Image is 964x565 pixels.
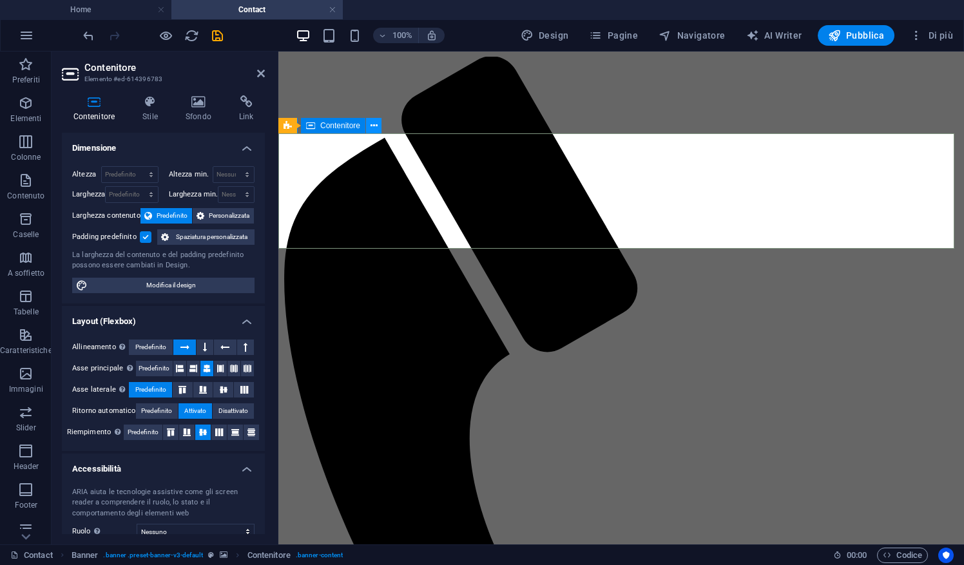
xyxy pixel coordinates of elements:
[15,500,38,510] p: Footer
[184,28,199,43] button: reload
[139,361,169,376] span: Predefinito
[9,384,43,394] p: Immagini
[136,403,178,419] button: Predefinito
[178,403,212,419] button: Attivato
[124,425,162,440] button: Predefinito
[141,403,172,419] span: Predefinito
[128,425,159,440] span: Predefinito
[209,28,225,43] button: save
[171,3,343,17] h4: Contact
[392,28,413,43] h6: 100%
[13,229,39,240] p: Caselle
[135,340,166,355] span: Predefinito
[62,306,265,329] h4: Layout (Flexbox)
[158,28,173,43] button: Clicca qui per lasciare la modalità di anteprima e continuare la modifica
[135,382,166,397] span: Predefinito
[883,548,922,563] span: Codice
[81,28,96,43] i: Annulla: Elimina elementi (Ctrl+Z)
[589,29,638,42] span: Pagine
[62,454,265,477] h4: Accessibilità
[521,29,569,42] span: Design
[129,382,172,397] button: Predefinito
[72,340,129,355] label: Allineamento
[373,28,419,43] button: 100%
[62,95,131,122] h4: Contenitore
[910,29,953,42] span: Di più
[72,229,140,245] label: Padding predefinito
[247,548,291,563] span: Fai clic per selezionare. Doppio clic per modificare
[174,95,227,122] h4: Sfondo
[220,551,227,559] i: Questo elemento contiene uno sfondo
[12,75,40,85] p: Preferiti
[72,548,99,563] span: Fai clic per selezionare. Doppio clic per modificare
[193,208,254,224] button: Personalizzata
[516,25,574,46] div: Design (Ctrl+Alt+Y)
[653,25,730,46] button: Navigatore
[877,548,928,563] button: Codice
[72,487,255,519] div: ARIA aiuta le tecnologie assistive come gli screen reader a comprendere il ruolo, lo stato e il c...
[72,403,136,419] label: Ritorno automatico
[856,550,858,560] span: :
[81,28,96,43] button: undo
[72,191,105,198] label: Larghezza
[14,461,39,472] p: Header
[72,278,255,293] button: Modifica il design
[847,548,867,563] span: 00 00
[140,208,192,224] button: Predefinito
[227,95,265,122] h4: Link
[173,229,251,245] span: Spaziatura personalizzata
[659,29,725,42] span: Navigatore
[156,208,188,224] span: Predefinito
[426,30,438,41] i: Quando ridimensioni, regola automaticamente il livello di zoom in modo che corrisponda al disposi...
[905,25,958,46] button: Di più
[72,250,255,271] div: La larghezza del contenuto e del padding predefinito possono essere cambiati in Design.
[169,191,218,198] label: Larghezza min.
[72,361,136,376] label: Asse principale
[7,191,44,201] p: Contenuto
[11,152,41,162] p: Colonne
[208,208,250,224] span: Personalizzata
[103,548,203,563] span: . banner .preset-banner-v3-default
[72,171,101,178] label: Altezza
[184,403,206,419] span: Attivato
[938,548,954,563] button: Usercentrics
[516,25,574,46] button: Design
[136,361,172,376] button: Predefinito
[746,29,802,42] span: AI Writer
[72,548,343,563] nav: breadcrumb
[131,95,175,122] h4: Stile
[72,524,104,539] span: Ruolo
[72,382,129,397] label: Asse laterale
[8,268,44,278] p: A soffietto
[67,425,124,440] label: Riempimento
[92,278,251,293] span: Modifica il design
[14,307,39,317] p: Tabelle
[16,423,36,433] p: Slider
[213,403,254,419] button: Disattivato
[10,113,41,124] p: Elementi
[218,403,248,419] span: Disattivato
[10,548,53,563] a: Fai clic per annullare la selezione. Doppio clic per aprire le pagine
[210,28,225,43] i: Salva (Ctrl+S)
[62,133,265,156] h4: Dimensione
[296,548,343,563] span: . banner-content
[208,551,214,559] i: Questo elemento è un preset personalizzabile
[84,73,239,85] h3: Elemento #ed-614396783
[72,208,140,224] label: Larghezza contenuto
[818,25,895,46] button: Pubblica
[833,548,867,563] h6: Tempo sessione
[320,122,360,129] span: Contenitore
[828,29,885,42] span: Pubblica
[129,340,173,355] button: Predefinito
[584,25,643,46] button: Pagine
[157,229,255,245] button: Spaziatura personalizzata
[169,171,213,178] label: Altezza min.
[741,25,807,46] button: AI Writer
[84,62,265,73] h2: Contenitore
